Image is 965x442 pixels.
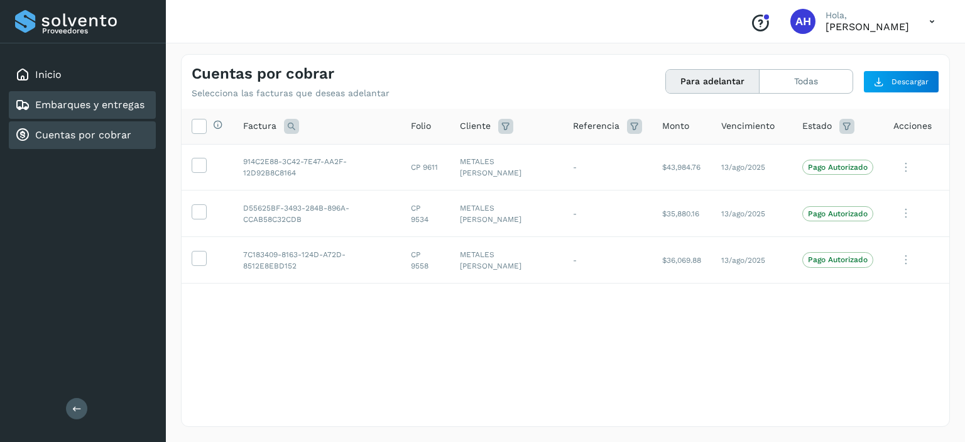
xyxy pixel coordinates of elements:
[891,76,929,87] span: Descargar
[808,163,868,172] p: Pago Autorizado
[411,119,431,133] span: Folio
[192,65,334,83] h4: Cuentas por cobrar
[826,10,909,21] p: Hola,
[42,26,151,35] p: Proveedores
[563,237,652,284] td: -
[662,119,689,133] span: Monto
[721,119,775,133] span: Vencimiento
[652,144,711,191] td: $43,984.76
[450,237,563,284] td: METALES [PERSON_NAME]
[652,191,711,237] td: $35,880.16
[35,129,131,141] a: Cuentas por cobrar
[35,99,144,111] a: Embarques y entregas
[460,119,491,133] span: Cliente
[826,21,909,33] p: AZUCENA HERNANDEZ LOPEZ
[666,70,760,93] button: Para adelantar
[760,70,853,93] button: Todas
[863,70,939,93] button: Descargar
[802,119,832,133] span: Estado
[243,119,276,133] span: Factura
[573,119,619,133] span: Referencia
[808,255,868,264] p: Pago Autorizado
[808,209,868,218] p: Pago Autorizado
[450,144,563,191] td: METALES [PERSON_NAME]
[711,237,792,284] td: 13/ago/2025
[652,237,711,284] td: $36,069.88
[233,144,401,191] td: 914C2E88-3C42-7E47-AA2F-12D92B8C8164
[233,191,401,237] td: D55625BF-3493-284B-896A-CCAB58C32CDB
[401,191,450,237] td: CP 9534
[711,144,792,191] td: 13/ago/2025
[9,121,156,149] div: Cuentas por cobrar
[893,119,932,133] span: Acciones
[401,144,450,191] td: CP 9611
[35,69,62,80] a: Inicio
[233,237,401,284] td: 7C183409-8163-124D-A72D-8512E8EBD152
[9,91,156,119] div: Embarques y entregas
[401,237,450,284] td: CP 9558
[192,88,390,99] p: Selecciona las facturas que deseas adelantar
[9,61,156,89] div: Inicio
[450,191,563,237] td: METALES [PERSON_NAME]
[563,191,652,237] td: -
[563,144,652,191] td: -
[711,191,792,237] td: 13/ago/2025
